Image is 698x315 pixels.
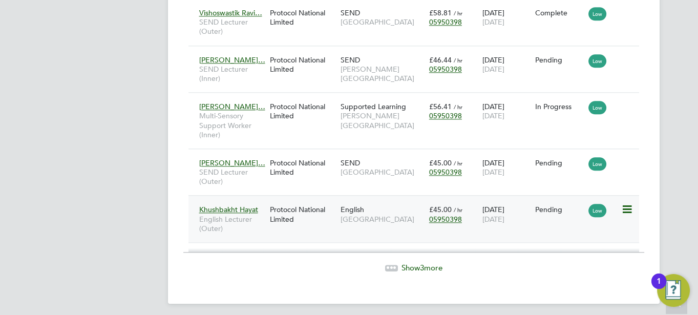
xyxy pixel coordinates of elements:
button: Open Resource Center, 1 new notification [657,274,690,307]
div: Protocol National Limited [267,97,338,125]
span: £46.44 [429,55,452,65]
span: / hr [454,56,462,64]
span: Supported Learning [341,102,406,111]
span: £58.81 [429,8,452,17]
a: Khushbakht HayatEnglish Lecturer (Outer)Protocol National LimitedEnglish[GEOGRAPHIC_DATA]£45.00 /... [197,199,639,208]
div: In Progress [535,102,583,111]
span: / hr [454,159,462,167]
span: [PERSON_NAME]… [199,158,265,167]
span: [GEOGRAPHIC_DATA] [341,215,424,224]
div: [DATE] [479,200,533,228]
div: Complete [535,8,583,17]
span: SEND [341,8,360,17]
span: 05950398 [429,167,462,177]
span: / hr [454,9,462,17]
a: [PERSON_NAME]…Multi-Sensory Support Worker (Inner)Protocol National LimitedSupported Learning[PER... [197,96,639,105]
span: [DATE] [482,17,504,27]
span: SEND Lecturer (Outer) [199,167,265,186]
span: Low [588,101,606,114]
span: 05950398 [429,215,462,224]
span: [DATE] [482,111,504,120]
span: [GEOGRAPHIC_DATA] [341,17,424,27]
span: Low [588,204,606,217]
div: Pending [535,158,583,167]
span: Multi-Sensory Support Worker (Inner) [199,111,265,139]
span: English [341,205,364,214]
span: [PERSON_NAME]… [199,55,265,65]
a: Vishoswastik Ravi…SEND Lecturer (Outer)Protocol National LimitedSEND[GEOGRAPHIC_DATA]£58.81 / hr0... [197,3,639,11]
span: 3 [420,263,424,272]
div: Protocol National Limited [267,200,338,228]
span: / hr [454,206,462,214]
span: [DATE] [482,65,504,74]
span: Low [588,157,606,171]
span: Low [588,7,606,20]
span: SEND [341,55,360,65]
span: 05950398 [429,65,462,74]
span: Khushbakht Hayat [199,205,258,214]
span: Low [588,54,606,68]
a: [PERSON_NAME]…SEND Lecturer (Inner)Protocol National LimitedSEND[PERSON_NAME][GEOGRAPHIC_DATA]£46... [197,50,639,58]
div: [DATE] [479,97,533,125]
div: Pending [535,205,583,214]
span: Show more [401,263,442,272]
span: [DATE] [482,215,504,224]
div: Protocol National Limited [267,153,338,182]
span: SEND Lecturer (Outer) [199,17,265,36]
span: [PERSON_NAME]… [199,102,265,111]
a: [PERSON_NAME]…SEND Lecturer (Outer)Protocol National LimitedSEND[GEOGRAPHIC_DATA]£45.00 / hr05950... [197,153,639,161]
span: Vishoswastik Ravi… [199,8,262,17]
span: £45.00 [429,205,452,214]
span: English Lecturer (Outer) [199,215,265,233]
div: Pending [535,55,583,65]
div: Protocol National Limited [267,50,338,79]
span: [DATE] [482,167,504,177]
div: [DATE] [479,3,533,32]
span: £56.41 [429,102,452,111]
div: [DATE] [479,153,533,182]
span: / hr [454,103,462,111]
span: [GEOGRAPHIC_DATA] [341,167,424,177]
span: SEND Lecturer (Inner) [199,65,265,83]
span: [PERSON_NAME][GEOGRAPHIC_DATA] [341,111,424,130]
span: 05950398 [429,17,462,27]
span: SEND [341,158,360,167]
div: Protocol National Limited [267,3,338,32]
span: 05950398 [429,111,462,120]
span: £45.00 [429,158,452,167]
div: [DATE] [479,50,533,79]
div: 1 [657,281,661,295]
span: [PERSON_NAME][GEOGRAPHIC_DATA] [341,65,424,83]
